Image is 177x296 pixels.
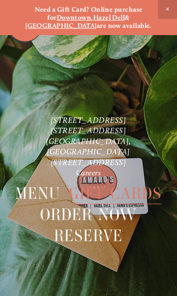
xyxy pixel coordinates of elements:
[51,115,127,125] a: [STREET_ADDRESS]
[35,5,144,22] strong: Need a Gift Card? Online purchase for
[25,22,97,30] a: [GEOGRAPHIC_DATA]
[125,13,129,22] strong: &
[46,126,133,156] a: [STREET_ADDRESS] [GEOGRAPHIC_DATA], [GEOGRAPHIC_DATA]
[15,183,61,204] a: Menu
[91,13,93,22] strong: ,
[76,168,101,177] a: Careers
[54,225,123,246] a: Reserve
[51,157,127,166] a: [STREET_ADDRESS]
[54,225,123,247] span: Reserve
[69,183,162,204] a: Gift Cards
[57,13,91,22] a: Downtown
[93,13,125,22] a: Hazel Dell
[97,22,152,30] strong: are now available.
[40,204,137,225] a: Order Now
